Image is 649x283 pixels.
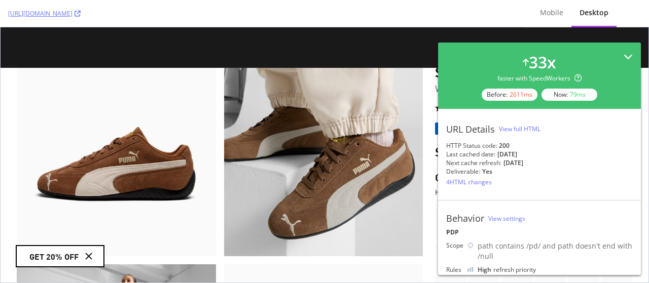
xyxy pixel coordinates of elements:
span: $100.00 [435,115,479,132]
div: Mobile [540,8,563,18]
div: Now: [542,89,597,101]
div: refresh priority [478,265,536,274]
span: Best Seller [435,95,489,107]
div: View full HTML [499,125,540,133]
button: View full HTML [499,121,540,137]
a: Read 31 Reviews [487,76,532,85]
div: Deliverable: [446,167,480,176]
button: GET 20% OFF [16,219,103,239]
div: High [478,265,491,274]
a: [URL][DOMAIN_NAME] [8,9,81,18]
div: URL Details [446,124,495,135]
div: Before: [482,89,537,101]
div: path contains /pd/ and path doesn't end with /null [478,241,633,261]
div: [DATE] [497,150,517,158]
img: cRr4yx4cyByr8BeLxltRlzBPIAAAAAElFTkSuQmCC [467,267,474,272]
div: 33 x [529,51,556,74]
div: 4 HTML changes [446,178,492,186]
h1: Speedcat OG [435,36,632,52]
div: Last cached date: [446,150,495,158]
p: Color [435,144,632,156]
button: 4HTML changes [446,176,492,188]
div: Next cache refresh: [446,158,501,167]
div: 79 ms [570,90,586,99]
a: View settings [488,214,525,223]
img: Speedcat OG Women's Sneakers, Haute Coffee-Frosted Ivory, extralarge [16,30,215,229]
div: Rules [446,265,463,274]
div: HTTP Status code: [446,141,633,150]
div: Desktop [580,8,608,18]
div: [DATE] [503,158,523,167]
div: 2611 ms [510,90,532,99]
div: Behavior [446,213,484,224]
img: Speedcat OG Women's Sneakers, Haute Coffee-Frosted Ivory, extralarge [224,30,423,229]
strong: 200 [499,141,510,150]
div: Scope [446,241,463,250]
p: Women's Sneakers [435,54,632,68]
div: GET 20% OFF [29,223,78,235]
p: Haute Coffee-Frosted Ivory [435,160,632,170]
div: PDP [446,228,633,236]
div: faster with SpeedWorkers [497,74,582,83]
div: Yes [482,167,492,176]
